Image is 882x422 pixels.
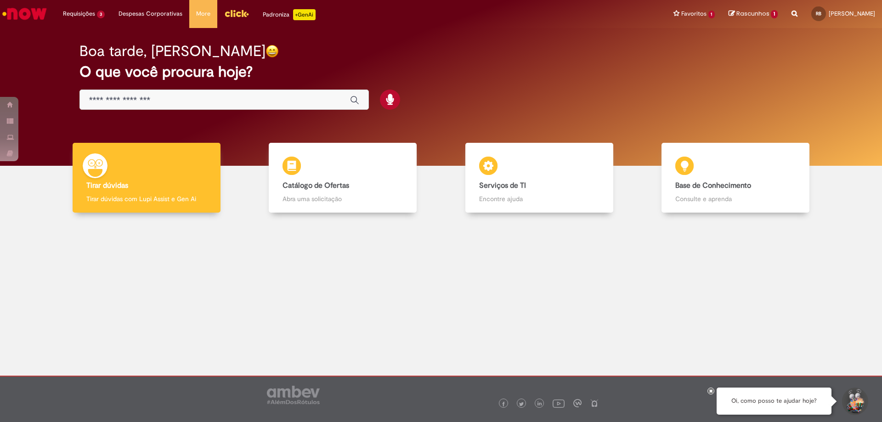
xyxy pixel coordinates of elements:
span: More [196,9,210,18]
b: Tirar dúvidas [86,181,128,190]
b: Catálogo de Ofertas [283,181,349,190]
img: logo_footer_linkedin.png [537,401,542,407]
p: Encontre ajuda [479,194,599,203]
img: logo_footer_twitter.png [519,402,524,406]
img: logo_footer_ambev_rotulo_gray.png [267,386,320,404]
p: Tirar dúvidas com Lupi Assist e Gen Ai [86,194,207,203]
span: RB [816,11,821,17]
p: +GenAi [293,9,316,20]
img: logo_footer_workplace.png [573,399,582,407]
b: Base de Conhecimento [675,181,751,190]
span: Despesas Corporativas [119,9,182,18]
div: Oi, como posso te ajudar hoje? [717,388,831,415]
span: Requisições [63,9,95,18]
b: Serviços de TI [479,181,526,190]
a: Catálogo de Ofertas Abra uma solicitação [245,143,441,213]
div: Padroniza [263,9,316,20]
p: Abra uma solicitação [283,194,403,203]
span: Favoritos [681,9,707,18]
a: Base de Conhecimento Consulte e aprenda [638,143,834,213]
img: logo_footer_naosei.png [590,399,599,407]
span: 3 [97,11,105,18]
span: Rascunhos [736,9,769,18]
a: Serviços de TI Encontre ajuda [441,143,638,213]
h2: Boa tarde, [PERSON_NAME] [79,43,266,59]
span: 1 [708,11,715,18]
p: Consulte e aprenda [675,194,796,203]
img: ServiceNow [1,5,48,23]
span: [PERSON_NAME] [829,10,875,17]
img: logo_footer_facebook.png [501,402,506,406]
img: happy-face.png [266,45,279,58]
a: Rascunhos [729,10,778,18]
a: Tirar dúvidas Tirar dúvidas com Lupi Assist e Gen Ai [48,143,245,213]
img: click_logo_yellow_360x200.png [224,6,249,20]
button: Iniciar Conversa de Suporte [841,388,868,415]
h2: O que você procura hoje? [79,64,803,80]
img: logo_footer_youtube.png [553,397,565,409]
span: 1 [771,10,778,18]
